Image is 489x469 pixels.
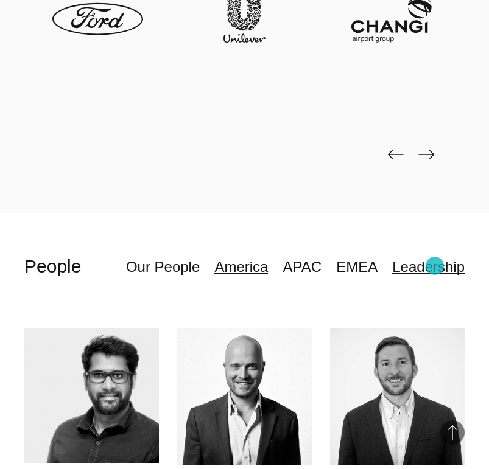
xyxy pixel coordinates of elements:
[336,255,378,279] a: EMEA
[388,150,404,159] img: page-back-black.png
[177,328,312,465] img: Nick Piper
[24,328,159,463] img: Sathish Elumalai
[283,255,322,279] a: APAC
[392,255,465,279] a: Leadership
[126,255,200,279] a: Our People
[418,150,434,159] img: page-next-black.png
[330,328,465,465] img: Matthew Schaefer
[214,255,268,279] a: America
[440,420,465,445] button: Back to Top
[24,254,81,279] h2: People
